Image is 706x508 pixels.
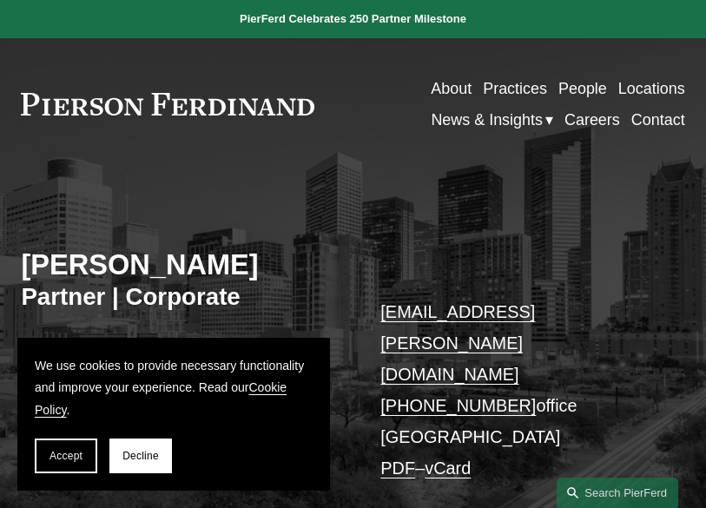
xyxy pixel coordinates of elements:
[483,73,547,104] a: Practices
[631,104,685,135] a: Contact
[380,459,415,478] a: PDF
[21,282,353,312] h3: Partner | Corporate
[17,338,330,491] section: Cookie banner
[380,302,535,384] a: [EMAIL_ADDRESS][PERSON_NAME][DOMAIN_NAME]
[380,396,536,415] a: [PHONE_NUMBER]
[35,380,287,416] a: Cookie Policy
[35,355,313,421] p: We use cookies to provide necessary functionality and improve your experience. Read our .
[49,450,82,462] span: Accept
[431,73,472,104] a: About
[618,73,685,104] a: Locations
[431,106,543,134] span: News & Insights
[425,459,471,478] a: vCard
[431,104,553,135] a: folder dropdown
[122,450,159,462] span: Decline
[380,297,657,484] p: office [GEOGRAPHIC_DATA] –
[21,248,353,282] h2: [PERSON_NAME]
[557,478,678,508] a: Search this site
[564,104,620,135] a: Careers
[35,439,97,473] button: Accept
[558,73,607,104] a: People
[109,439,172,473] button: Decline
